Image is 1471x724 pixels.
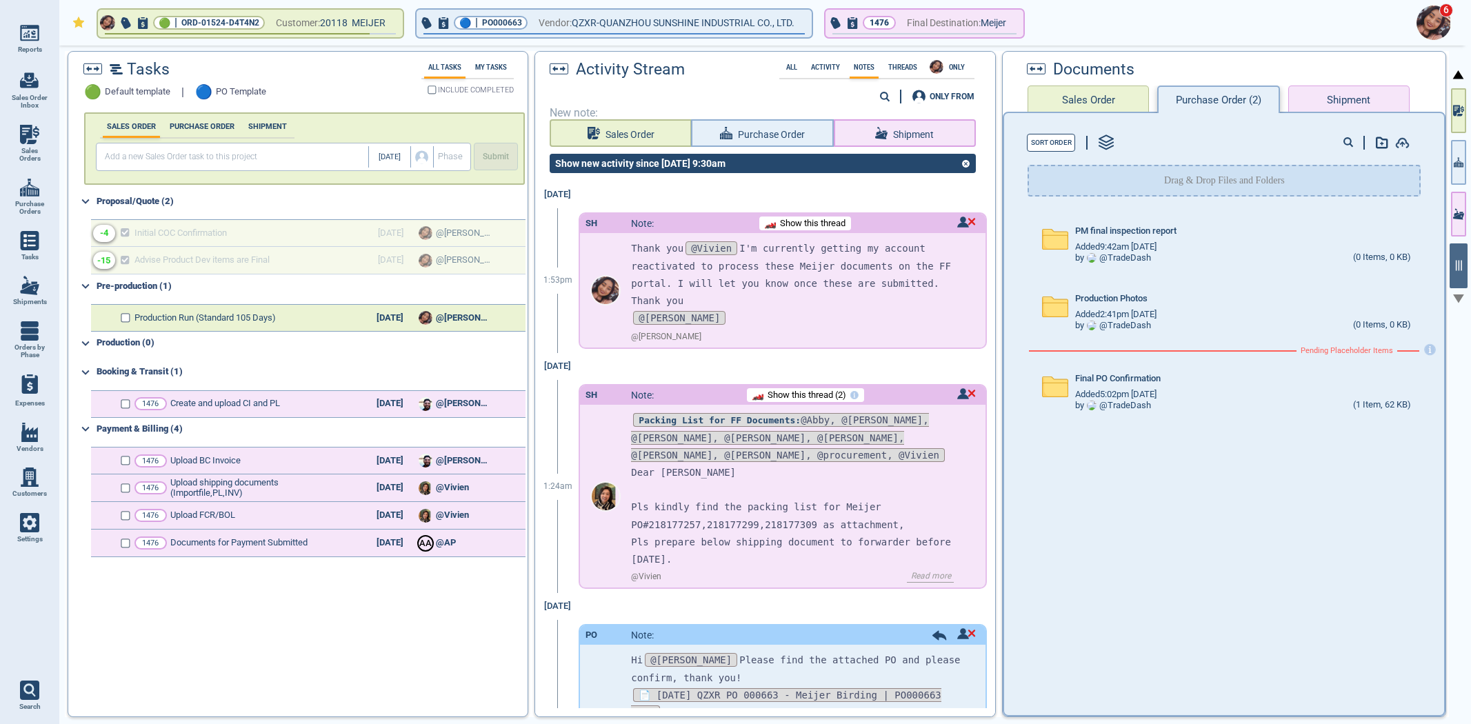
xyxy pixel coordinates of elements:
div: [DATE] [366,538,414,548]
button: 1476Final Destination:Meijer [825,10,1023,37]
div: SH [586,219,597,229]
img: Racing_Car [752,390,763,401]
div: Payment & Billing (4) [97,418,526,440]
span: 🟢 [159,19,170,28]
img: menu_icon [20,467,39,487]
span: PO Template [216,87,266,97]
span: ORD-01524-D4T4N2 [181,16,259,30]
span: @Vivien [436,483,469,493]
img: menu_icon [20,513,39,532]
img: Avatar [419,454,432,467]
div: (0 Items, 0 KB) [1353,320,1411,331]
span: Orders by Phase [11,343,48,359]
span: 🔵 [195,84,212,100]
div: Show new activity since [DATE] 9:30am [550,158,731,169]
span: PO000663 [482,16,522,30]
img: Avatar [592,483,619,510]
span: | [181,86,184,99]
div: [DATE] [366,510,414,521]
span: MEIJER [352,17,386,28]
label: Activity [807,63,844,71]
div: [DATE] [366,483,414,493]
span: Upload FCR/BOL [170,510,235,521]
img: menu_icon [20,231,39,250]
span: Tasks [21,253,39,261]
span: @[PERSON_NAME] [436,313,491,323]
span: Vendor: [539,14,572,32]
img: Avatar [419,481,432,495]
button: 🔵|PO000663Vendor:QZXR-QUANZHOU SUNSHINE INDUSTRIAL CO., LTD. [417,10,812,37]
span: Shipment [893,126,934,143]
span: @ [PERSON_NAME] [631,332,701,342]
p: 1476 [142,397,159,411]
span: @AP [436,538,456,548]
button: Sales Order [550,119,692,147]
span: Customer: [276,14,320,32]
span: New note: [550,107,981,119]
span: @[PERSON_NAME] [436,399,491,409]
div: Production (0) [97,332,526,354]
span: 20118 [320,14,352,32]
p: Pls kindly find the packing list for Meijer PO#218177257,218177299,218177309 as attachment, [631,499,964,533]
label: All [782,63,801,71]
span: Show this thread [780,219,845,229]
label: SHIPMENT [244,122,291,131]
div: [DATE] [366,399,414,409]
img: Avatar [100,15,115,30]
img: Avatar [592,276,619,304]
span: Documents for Payment Submitted [170,538,308,548]
span: QZXR-QUANZHOU SUNSHINE INDUSTRIAL CO., LTD. [572,14,794,32]
img: Avatar [419,397,432,411]
span: Note: [631,390,654,401]
span: Tasks [127,61,170,79]
div: A A [419,536,432,550]
span: ONLY [945,63,969,71]
span: Sales Order [606,126,654,143]
span: 6 [1439,3,1453,17]
div: [DATE] [537,593,579,620]
button: Purchase Order (2) [1157,86,1280,113]
p: Thank you I'm currently getting my account reactivated to process these Meijer documents on the F... [631,240,964,310]
span: Documents [1053,61,1134,79]
span: Activity Stream [576,61,685,79]
span: Final Destination: [907,14,981,32]
span: 🔵 [459,19,471,28]
span: Reports [18,46,42,54]
p: 1476 [142,509,159,523]
span: Meijer [981,14,1006,32]
p: Pls prepare below shipping document to forwarder before [DATE]. [631,534,964,568]
button: Purchase Order [691,119,833,147]
div: (1 Item, 62 KB) [1353,400,1411,411]
label: All Tasks [424,63,466,71]
span: Note: [631,630,654,641]
span: Production Photos [1075,294,1148,304]
span: @Abby, @[PERSON_NAME], @[PERSON_NAME], @[PERSON_NAME], @[PERSON_NAME], @[PERSON_NAME], @[PERSON_N... [631,413,945,461]
img: menu_icon [20,178,39,197]
button: Sort Order [1027,134,1075,152]
div: ONLY FROM [930,92,974,101]
img: add-document [1376,137,1388,149]
p: 1476 [870,16,889,30]
span: 1:53pm [543,276,572,285]
div: -15 [97,256,110,266]
span: Phase [438,152,463,162]
img: unread icon [957,628,976,639]
span: PM final inspection report [1075,226,1177,237]
span: Sales Order Inbox [11,94,48,110]
div: Proposal/Quote (2) [97,190,526,212]
button: Avatar🟢|ORD-01524-D4T4N2Customer:20118 MEIJER [98,10,403,37]
span: Upload shipping documents (Importfile,PL,INV) [170,478,345,499]
img: Avatar [419,509,432,523]
img: Avatar [930,60,943,74]
button: Sales Order [1028,86,1149,113]
span: 📄 [DATE] QZXR PO 000663 - Meijer Birding | PO000663 [v1] [631,688,941,719]
label: Threads [884,63,921,71]
div: by @ TradeDash [1075,321,1151,331]
div: Pre-production (1) [97,275,526,297]
span: Create and upload CI and PL [170,399,280,409]
img: menu_icon [20,23,39,43]
img: unread icon [957,388,976,399]
span: Read more [907,572,954,583]
span: Show this thread (2) [768,390,846,401]
span: @Vivien [686,241,737,255]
